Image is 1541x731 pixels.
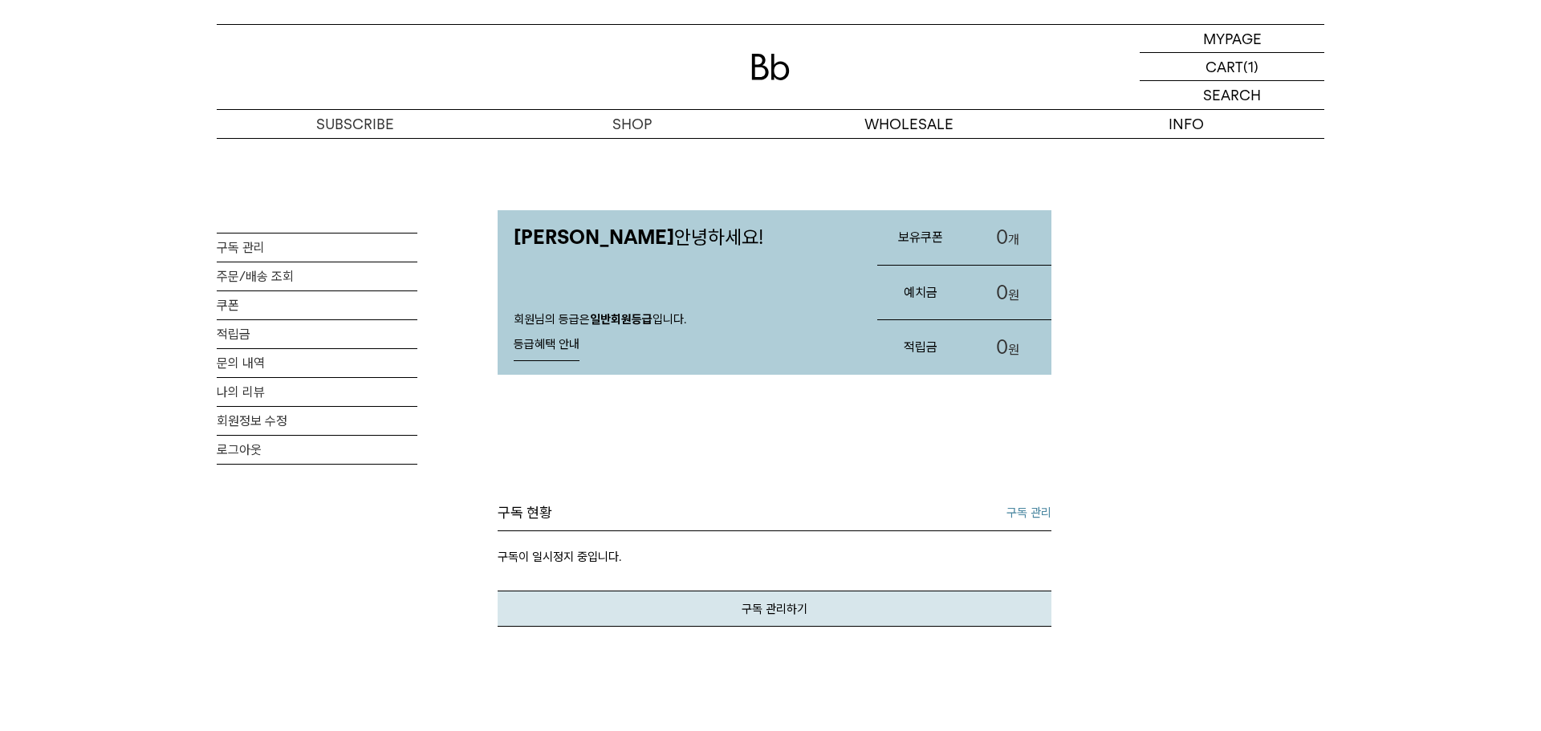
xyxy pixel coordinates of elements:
p: (1) [1243,53,1258,80]
a: 문의 내역 [217,349,417,377]
a: 구독 관리하기 [498,591,1051,627]
a: 구독 관리 [1006,503,1051,522]
a: MYPAGE [1140,25,1324,53]
a: 0개 [965,210,1051,265]
h3: 적립금 [877,326,964,368]
h3: 보유쿠폰 [877,216,964,258]
a: CART (1) [1140,53,1324,81]
p: 안녕하세요! [498,210,861,265]
a: 로그아웃 [217,436,417,464]
a: SUBSCRIBE [217,110,494,138]
div: 회원님의 등급은 입니다. [498,296,861,375]
span: 0 [996,335,1008,359]
img: 로고 [751,54,790,80]
h3: 예치금 [877,271,964,314]
p: INFO [1047,110,1324,138]
a: 나의 리뷰 [217,378,417,406]
span: 0 [996,225,1008,249]
a: 주문/배송 조회 [217,262,417,290]
a: 쿠폰 [217,291,417,319]
a: 구독 관리 [217,234,417,262]
a: 0원 [965,320,1051,375]
p: WHOLESALE [770,110,1047,138]
a: 적립금 [217,320,417,348]
h3: 구독 현황 [498,503,552,522]
a: 등급혜택 안내 [514,329,579,361]
p: CART [1206,53,1243,80]
span: 0 [996,281,1008,304]
a: 0원 [965,266,1051,320]
p: SEARCH [1203,81,1261,109]
p: MYPAGE [1203,25,1262,52]
p: 구독이 일시정지 중입니다. [498,531,1051,591]
a: SHOP [494,110,770,138]
strong: 일반회원등급 [590,312,653,327]
strong: [PERSON_NAME] [514,225,674,249]
a: 회원정보 수정 [217,407,417,435]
